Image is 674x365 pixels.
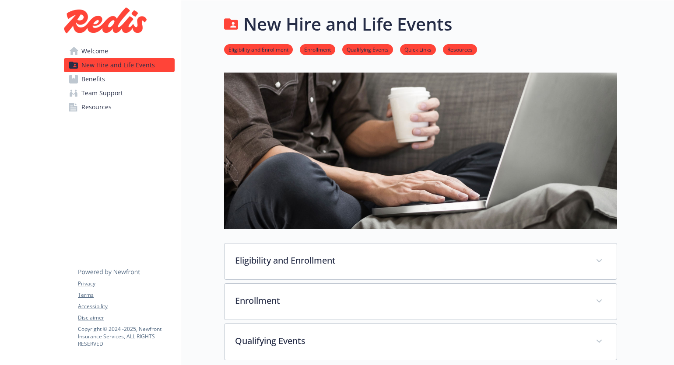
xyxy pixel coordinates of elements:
a: Enrollment [300,45,335,53]
p: Copyright © 2024 - 2025 , Newfront Insurance Services, ALL RIGHTS RESERVED [78,325,174,348]
span: New Hire and Life Events [81,58,155,72]
p: Qualifying Events [235,334,585,348]
div: Eligibility and Enrollment [225,243,617,279]
p: Eligibility and Enrollment [235,254,585,267]
a: Resources [443,45,477,53]
span: Welcome [81,44,108,58]
div: Qualifying Events [225,324,617,360]
div: Enrollment [225,284,617,320]
a: Qualifying Events [342,45,393,53]
a: Accessibility [78,302,174,310]
a: New Hire and Life Events [64,58,175,72]
a: Welcome [64,44,175,58]
a: Resources [64,100,175,114]
a: Privacy [78,280,174,288]
span: Benefits [81,72,105,86]
a: Benefits [64,72,175,86]
span: Team Support [81,86,123,100]
a: Quick Links [400,45,436,53]
img: new hire page banner [224,73,617,229]
h1: New Hire and Life Events [243,11,452,37]
p: Enrollment [235,294,585,307]
a: Eligibility and Enrollment [224,45,293,53]
a: Disclaimer [78,314,174,322]
span: Resources [81,100,112,114]
a: Team Support [64,86,175,100]
a: Terms [78,291,174,299]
